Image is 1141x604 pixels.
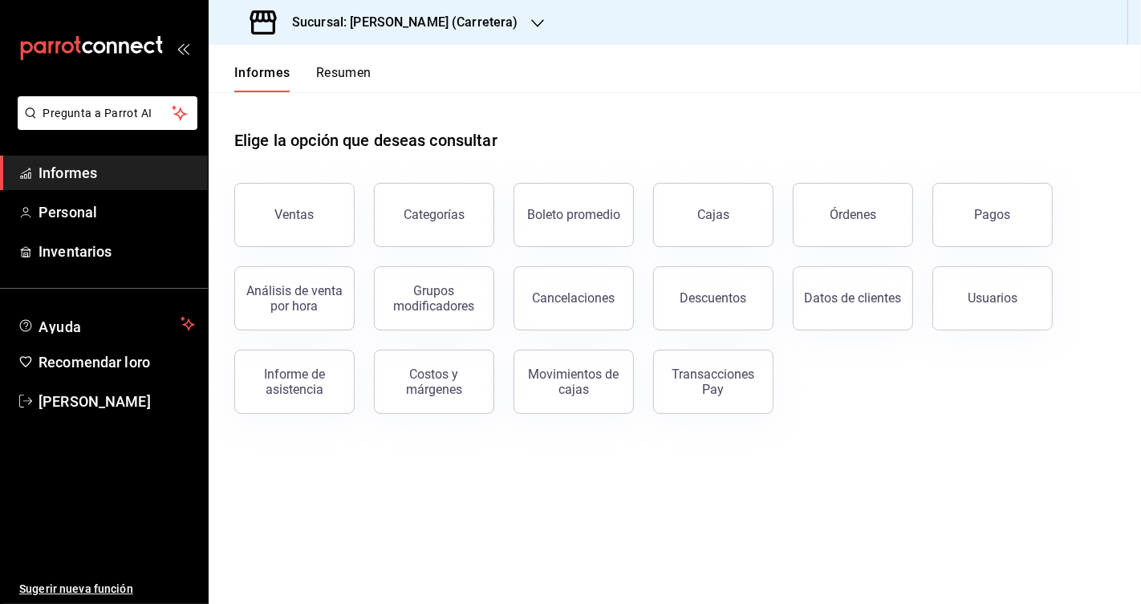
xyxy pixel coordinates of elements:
[793,183,913,247] button: Órdenes
[39,393,151,410] font: [PERSON_NAME]
[932,266,1053,330] button: Usuarios
[234,65,290,80] font: Informes
[292,14,518,30] font: Sucursal: [PERSON_NAME] (Carretera)
[234,350,355,414] button: Informe de asistencia
[39,164,97,181] font: Informes
[975,207,1011,222] font: Pagos
[404,207,465,222] font: Categorías
[39,318,82,335] font: Ayuda
[374,350,494,414] button: Costos y márgenes
[234,131,497,150] font: Elige la opción que deseas consultar
[39,354,150,371] font: Recomendar loro
[793,266,913,330] button: Datos de clientes
[527,207,620,222] font: Boleto promedio
[316,65,372,80] font: Resumen
[406,367,462,397] font: Costos y márgenes
[805,290,902,306] font: Datos de clientes
[234,183,355,247] button: Ventas
[264,367,325,397] font: Informe de asistencia
[39,204,97,221] font: Personal
[697,207,729,222] font: Cajas
[19,582,133,595] font: Sugerir nueva función
[246,283,343,314] font: Análisis de venta por hora
[932,183,1053,247] button: Pagos
[394,283,475,314] font: Grupos modificadores
[234,266,355,330] button: Análisis de venta por hora
[234,64,372,92] div: pestañas de navegación
[18,96,197,130] button: Pregunta a Parrot AI
[968,290,1017,306] font: Usuarios
[374,183,494,247] button: Categorías
[533,290,615,306] font: Cancelaciones
[275,207,315,222] font: Ventas
[653,350,774,414] button: Transacciones Pay
[11,116,197,133] a: Pregunta a Parrot AI
[374,266,494,330] button: Grupos modificadores
[672,367,755,397] font: Transacciones Pay
[653,266,774,330] button: Descuentos
[680,290,747,306] font: Descuentos
[514,183,634,247] button: Boleto promedio
[39,243,112,260] font: Inventarios
[514,350,634,414] button: Movimientos de cajas
[830,207,876,222] font: Órdenes
[43,107,152,120] font: Pregunta a Parrot AI
[177,42,189,55] button: abrir_cajón_menú
[529,367,619,397] font: Movimientos de cajas
[514,266,634,330] button: Cancelaciones
[653,183,774,247] button: Cajas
